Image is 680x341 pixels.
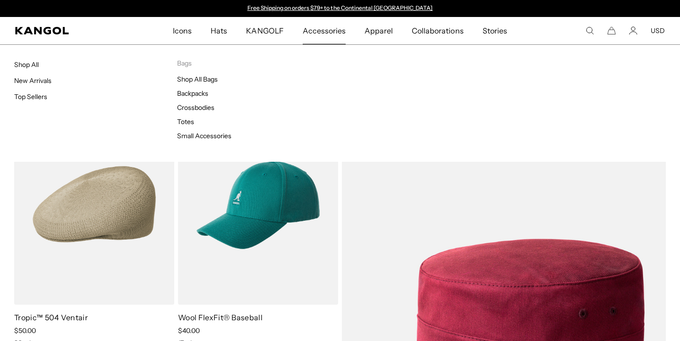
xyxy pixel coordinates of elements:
p: Bags [177,59,340,67]
span: Icons [173,17,192,44]
span: $40.00 [178,326,200,335]
a: Wool FlexFit® Baseball [178,313,263,322]
a: Account [629,26,637,35]
span: Hats [211,17,227,44]
a: Free Shipping on orders $79+ to the Continental [GEOGRAPHIC_DATA] [247,4,433,11]
span: KANGOLF [246,17,283,44]
a: Apparel [355,17,402,44]
a: Icons [163,17,201,44]
span: Accessories [303,17,346,44]
a: Small Accessories [177,132,231,140]
img: Tropic™ 504 Ventair [14,104,174,305]
a: Hats [201,17,237,44]
a: Backpacks [177,89,208,98]
a: Totes [177,117,194,126]
span: Apparel [365,17,393,44]
a: Accessories [293,17,355,44]
button: USD [651,26,665,35]
slideshow-component: Announcement bar [243,5,437,12]
span: Collaborations [412,17,463,44]
a: KANGOLF [237,17,293,44]
a: Collaborations [402,17,473,44]
span: $50.00 [14,326,36,335]
img: Wool FlexFit® Baseball [178,104,338,305]
a: Shop All [14,60,39,69]
a: Tropic™ 504 Ventair [14,313,88,322]
a: Top Sellers [14,92,47,101]
a: Shop All Bags [177,75,218,83]
summary: Search here [586,26,594,35]
a: Crossbodies [177,103,214,112]
a: Stories [473,17,517,44]
span: Stories [483,17,507,44]
a: New Arrivals [14,76,51,85]
button: Cart [607,26,616,35]
a: Kangol [15,27,114,34]
div: Announcement [243,5,437,12]
div: 1 of 2 [243,5,437,12]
